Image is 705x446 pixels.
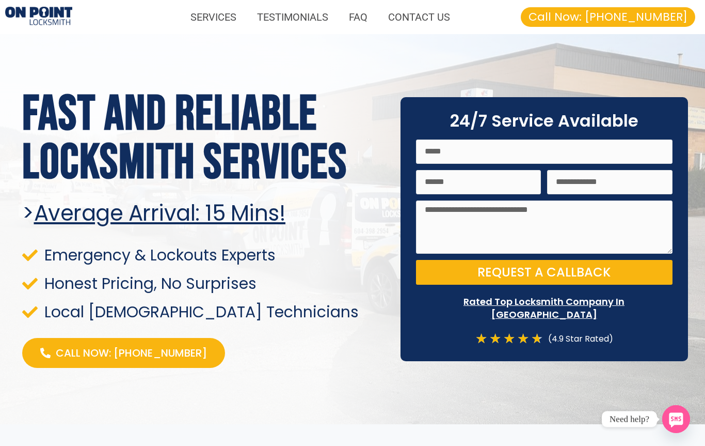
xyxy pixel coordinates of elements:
[416,295,672,321] p: Rated Top Locksmith Company In [GEOGRAPHIC_DATA]
[247,5,339,29] a: TESTIMONIALS
[475,332,543,346] div: 4.7/5
[42,305,359,319] span: Local [DEMOGRAPHIC_DATA] Technicians
[517,332,529,346] i: ★
[378,5,460,29] a: CONTACT US
[521,7,695,27] a: Call Now: [PHONE_NUMBER]
[477,266,611,279] span: Request a Callback
[56,346,207,360] span: Call Now: [PHONE_NUMBER]
[416,113,672,129] h2: 24/7 Service Available
[42,276,257,290] span: Honest Pricing, No Surprises
[528,11,687,23] span: Call Now: [PHONE_NUMBER]
[503,332,515,346] i: ★
[42,248,276,262] span: Emergency & Lockouts Experts
[22,338,225,368] a: Call Now: [PHONE_NUMBER]
[22,201,388,226] h2: >
[489,332,501,346] i: ★
[475,332,487,346] i: ★
[416,260,672,285] button: Request a Callback
[662,405,690,433] a: SMS
[22,90,388,188] h1: Fast and reliable locksmith services
[543,332,613,346] div: (4.9 Star Rated)
[339,5,378,29] a: FAQ
[531,332,543,346] i: ★
[180,5,247,29] a: SERVICES
[34,198,286,228] u: Average arrival: 15 Mins!
[5,7,72,27] img: Proximity Locksmiths 1
[83,5,460,29] nav: Menu
[416,140,672,291] form: On Point Locksmith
